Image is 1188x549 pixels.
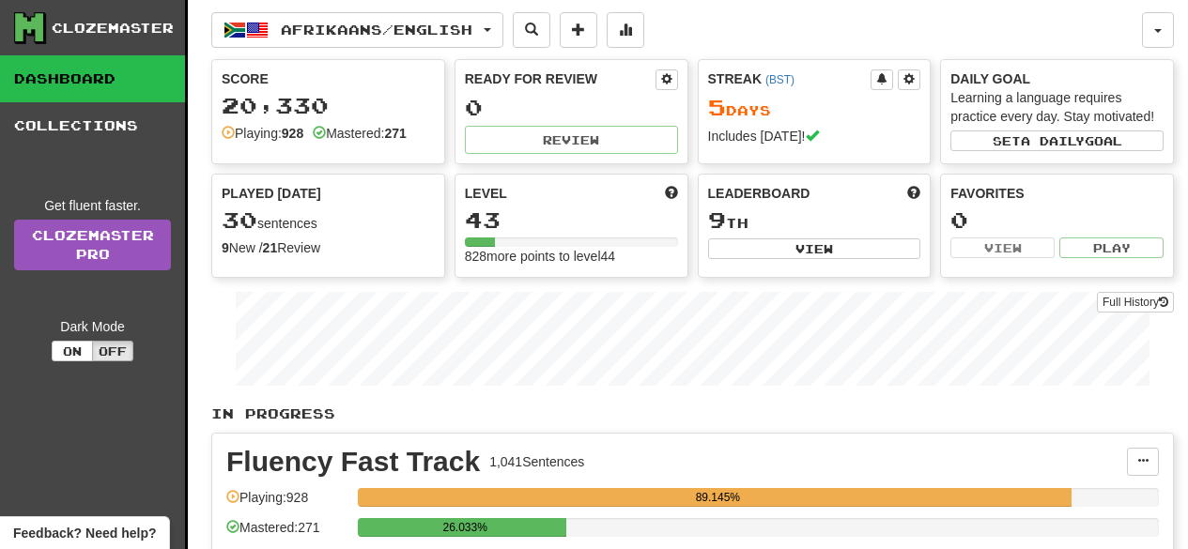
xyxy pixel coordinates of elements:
[1097,292,1174,313] button: Full History
[52,19,174,38] div: Clozemaster
[226,518,348,549] div: Mastered: 271
[465,247,678,266] div: 828 more points to level 44
[560,12,597,48] button: Add sentence to collection
[363,518,566,537] div: 26.033%
[950,237,1055,258] button: View
[950,69,1164,88] div: Daily Goal
[708,238,921,259] button: View
[489,452,584,471] div: 1,041 Sentences
[708,96,921,120] div: Day s
[282,126,303,141] strong: 928
[92,341,133,361] button: Off
[465,208,678,232] div: 43
[281,22,472,38] span: Afrikaans / English
[13,524,156,542] span: Open feedback widget
[1059,237,1164,258] button: Play
[708,208,921,233] div: th
[950,88,1164,126] div: Learning a language requires practice every day. Stay motivated!
[708,184,810,203] span: Leaderboard
[465,126,678,154] button: Review
[907,184,920,203] span: This week in points, UTC
[211,12,503,48] button: Afrikaans/English
[1021,134,1085,147] span: a daily
[222,184,321,203] span: Played [DATE]
[226,448,480,476] div: Fluency Fast Track
[708,127,921,145] div: Includes [DATE]!
[607,12,644,48] button: More stats
[313,124,407,143] div: Mastered:
[665,184,678,203] span: Score more points to level up
[950,184,1164,203] div: Favorites
[465,69,656,88] div: Ready for Review
[211,404,1174,423] p: In Progress
[708,94,726,120] span: 5
[222,240,229,255] strong: 9
[222,69,435,88] div: Score
[14,196,171,215] div: Get fluent faster.
[52,341,93,361] button: On
[708,69,872,88] div: Streak
[363,488,1072,507] div: 89.145%
[765,73,795,86] a: (BST)
[222,124,303,143] div: Playing:
[950,130,1164,151] button: Seta dailygoal
[222,206,257,233] span: 30
[222,238,435,257] div: New / Review
[465,96,678,119] div: 0
[263,240,278,255] strong: 21
[465,184,507,203] span: Level
[14,220,171,270] a: ClozemasterPro
[226,488,348,519] div: Playing: 928
[222,94,435,117] div: 20,330
[384,126,406,141] strong: 271
[222,208,435,233] div: sentences
[513,12,550,48] button: Search sentences
[14,317,171,336] div: Dark Mode
[950,208,1164,232] div: 0
[708,206,726,233] span: 9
